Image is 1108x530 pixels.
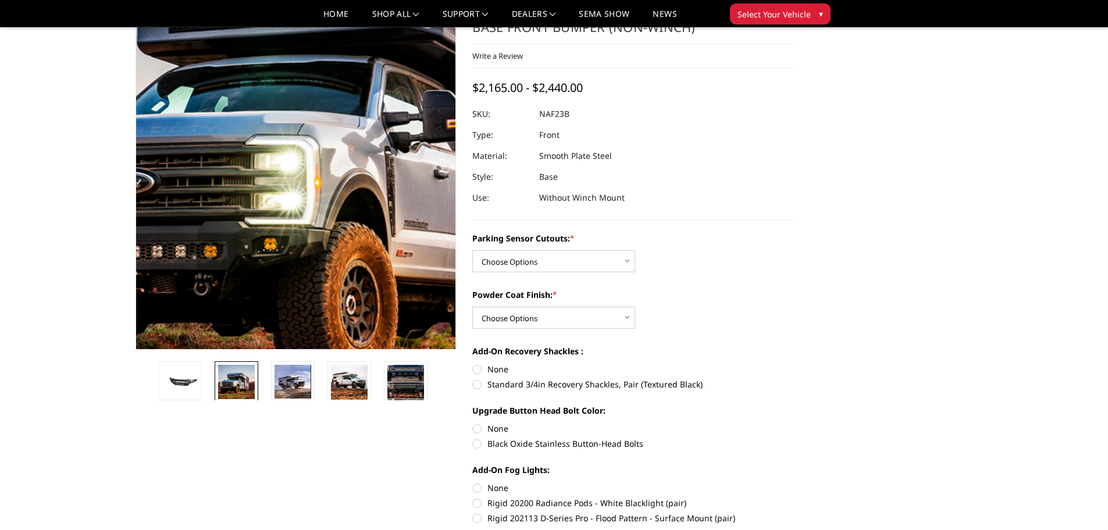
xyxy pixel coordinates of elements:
button: Select Your Vehicle [730,3,831,24]
dd: Base [539,166,558,187]
dt: Type: [472,125,530,145]
img: 2023-2025 Ford F250-350 - Freedom Series - Base Front Bumper (non-winch) [162,372,198,389]
dd: Front [539,125,560,145]
iframe: Chat Widget [1050,474,1108,530]
label: Black Oxide Stainless Button-Head Bolts [472,437,793,450]
span: $2,165.00 - $2,440.00 [472,80,583,95]
label: Rigid 202113 D-Series Pro - Flood Pattern - Surface Mount (pair) [472,512,793,524]
a: News [653,10,676,27]
label: Add-On Fog Lights: [472,464,793,476]
a: Dealers [512,10,556,27]
label: Parking Sensor Cutouts: [472,232,793,244]
label: Powder Coat Finish: [472,289,793,301]
dt: Style: [472,166,530,187]
a: Home [323,10,348,27]
a: shop all [372,10,419,27]
label: Rigid 20200 Radiance Pods - White Blacklight (pair) [472,497,793,509]
label: Standard 3/4in Recovery Shackles, Pair (Textured Black) [472,378,793,390]
img: 2023-2025 Ford F250-350 - Freedom Series - Base Front Bumper (non-winch) [218,365,255,399]
img: Multiple lighting options [387,365,424,415]
dt: Material: [472,145,530,166]
img: 2023-2025 Ford F250-350 - Freedom Series - Base Front Bumper (non-winch) [331,365,368,400]
dt: SKU: [472,104,530,125]
label: None [472,482,793,494]
dd: NAF23B [539,104,569,125]
a: Support [443,10,489,27]
span: Select Your Vehicle [738,8,811,20]
dd: Smooth Plate Steel [539,145,612,166]
span: ▾ [819,8,823,20]
label: None [472,422,793,435]
label: Add-On Recovery Shackles : [472,345,793,357]
img: 2023-2025 Ford F250-350 - Freedom Series - Base Front Bumper (non-winch) [275,365,311,399]
label: None [472,363,793,375]
a: 2023-2025 Ford F250-350 - Freedom Series - Base Front Bumper (non-winch) [136,1,457,350]
label: Upgrade Button Head Bolt Color: [472,404,793,417]
a: SEMA Show [579,10,629,27]
dt: Use: [472,187,530,208]
dd: Without Winch Mount [539,187,625,208]
a: Write a Review [472,51,523,61]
